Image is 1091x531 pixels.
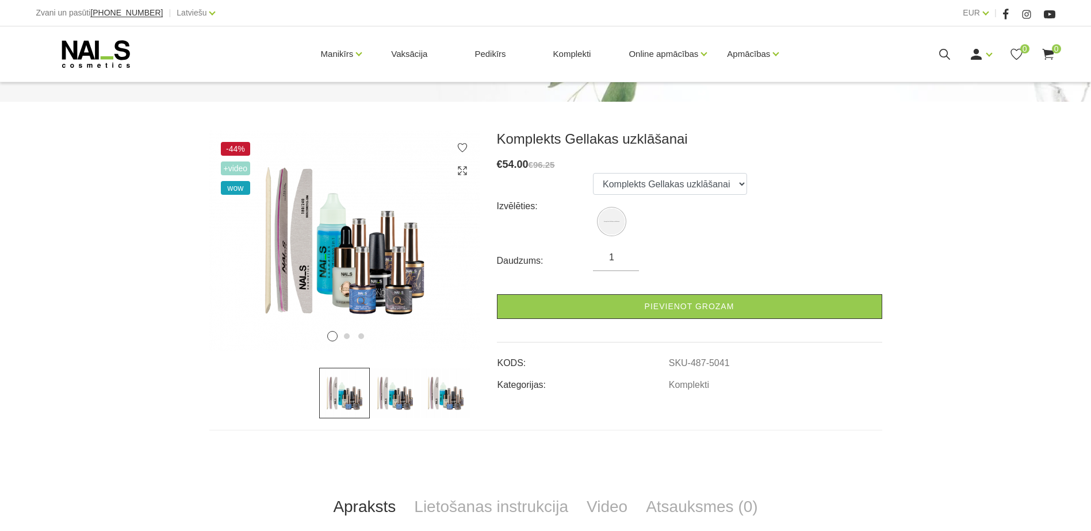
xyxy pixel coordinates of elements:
img: Komplekts Gellakas uzklāšanai [599,209,625,234]
a: Komplekti [544,26,600,82]
a: Video [577,488,637,526]
td: Kategorijas: [497,370,668,392]
div: Zvani un pasūti [36,6,163,20]
a: Vaksācija [382,26,437,82]
a: Atsauksmes (0) [637,488,767,526]
a: EUR [963,6,980,20]
img: ... [370,368,420,418]
td: KODS: [497,348,668,370]
span: 54.00 [503,159,529,170]
span: 0 [1052,44,1061,53]
img: ... [209,130,480,351]
a: Apmācības [727,31,770,77]
a: SKU-487-5041 [669,358,730,368]
span: +Video [221,161,251,175]
button: 2 of 3 [344,333,350,339]
span: | [994,6,997,20]
span: 0 [1020,44,1029,53]
div: Daudzums: [497,252,594,270]
img: ... [420,368,471,418]
span: | [169,6,171,20]
span: -44% [221,142,251,156]
a: [PHONE_NUMBER] [90,9,163,17]
span: € [497,159,503,170]
a: Pedikīrs [465,26,515,82]
button: 1 of 3 [327,331,338,341]
a: Latviešu [177,6,206,20]
a: Lietošanas instrukcija [405,488,577,526]
a: Pievienot grozam [497,294,882,319]
span: wow [221,181,251,195]
a: Online apmācības [629,31,698,77]
h3: Komplekts Gellakas uzklāšanai [497,130,882,148]
button: 3 of 3 [358,333,364,339]
span: [PHONE_NUMBER] [90,8,163,17]
a: Manikīrs [321,31,354,77]
a: 0 [1041,47,1055,61]
a: Apraksts [324,488,405,526]
div: Izvēlēties: [497,197,594,216]
img: ... [319,368,370,418]
s: €96.25 [529,160,555,170]
a: Komplekti [669,380,709,390]
a: 0 [1009,47,1024,61]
